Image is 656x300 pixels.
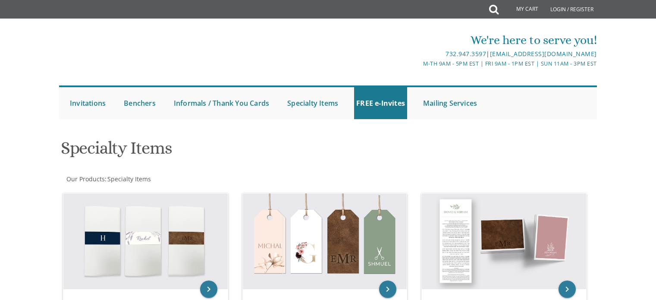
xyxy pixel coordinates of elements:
img: Benchers [422,193,586,289]
a: Benchers [122,87,158,119]
a: My Cart [498,1,544,18]
a: [EMAIL_ADDRESS][DOMAIN_NAME] [490,50,597,58]
a: keyboard_arrow_right [379,281,396,298]
a: Specialty Items [107,175,151,183]
div: | [239,49,597,59]
div: We're here to serve you! [239,32,597,49]
h1: Specialty Items [61,139,413,164]
a: Mailing Services [421,87,479,119]
a: 732.947.3597 [446,50,486,58]
img: Tags [243,193,407,289]
a: FREE e-Invites [354,87,407,119]
a: Our Products [66,175,105,183]
a: Informals / Thank You Cards [172,87,271,119]
img: Napkin Bands [63,193,228,289]
div: M-Th 9am - 5pm EST | Fri 9am - 1pm EST | Sun 11am - 3pm EST [239,59,597,68]
a: keyboard_arrow_right [559,281,576,298]
a: Invitations [68,87,108,119]
div: : [59,175,328,183]
a: Specialty Items [285,87,340,119]
a: keyboard_arrow_right [200,281,217,298]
